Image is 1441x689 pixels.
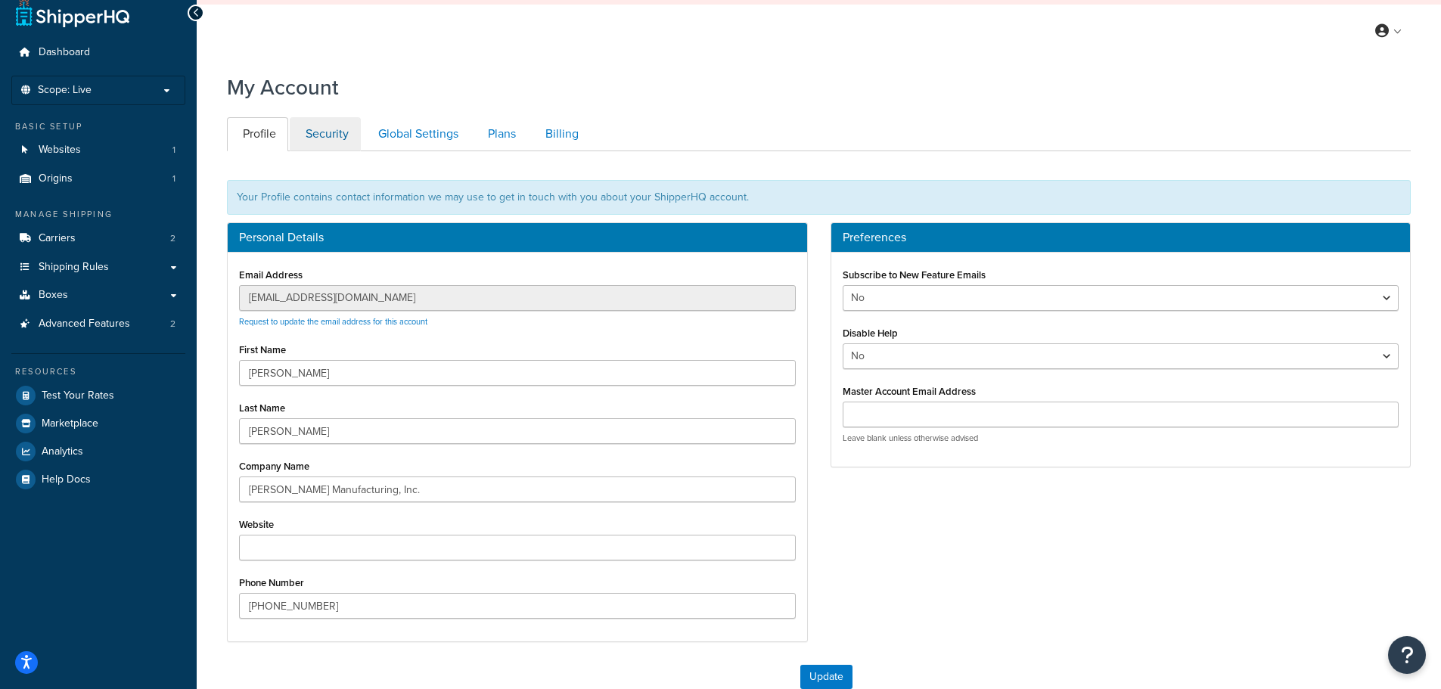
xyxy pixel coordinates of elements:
[42,445,83,458] span: Analytics
[39,232,76,245] span: Carriers
[239,519,274,530] label: Website
[11,165,185,193] li: Origins
[39,144,81,157] span: Websites
[239,344,286,355] label: First Name
[1388,636,1426,674] button: Open Resource Center
[11,281,185,309] a: Boxes
[239,231,796,244] h3: Personal Details
[227,117,288,151] a: Profile
[11,165,185,193] a: Origins 1
[11,438,185,465] a: Analytics
[11,120,185,133] div: Basic Setup
[11,39,185,67] a: Dashboard
[843,269,986,281] label: Subscribe to New Feature Emails
[227,180,1411,215] div: Your Profile contains contact information we may use to get in touch with you about your ShipperH...
[11,466,185,493] a: Help Docs
[472,117,528,151] a: Plans
[11,208,185,221] div: Manage Shipping
[843,433,1399,444] p: Leave blank unless otherwise advised
[800,665,852,689] button: Update
[11,253,185,281] a: Shipping Rules
[11,410,185,437] a: Marketplace
[239,315,427,327] a: Request to update the email address for this account
[11,310,185,338] a: Advanced Features 2
[362,117,470,151] a: Global Settings
[11,136,185,164] li: Websites
[11,382,185,409] a: Test Your Rates
[843,386,976,397] label: Master Account Email Address
[42,390,114,402] span: Test Your Rates
[843,231,1399,244] h3: Preferences
[239,269,303,281] label: Email Address
[42,417,98,430] span: Marketplace
[239,402,285,414] label: Last Name
[39,46,90,59] span: Dashboard
[290,117,361,151] a: Security
[11,365,185,378] div: Resources
[843,327,898,339] label: Disable Help
[227,73,339,102] h1: My Account
[172,144,175,157] span: 1
[42,473,91,486] span: Help Docs
[39,318,130,331] span: Advanced Features
[39,261,109,274] span: Shipping Rules
[170,232,175,245] span: 2
[39,289,68,302] span: Boxes
[11,225,185,253] li: Carriers
[11,225,185,253] a: Carriers 2
[239,461,309,472] label: Company Name
[38,84,92,97] span: Scope: Live
[11,310,185,338] li: Advanced Features
[170,318,175,331] span: 2
[239,577,304,588] label: Phone Number
[39,172,73,185] span: Origins
[172,172,175,185] span: 1
[530,117,591,151] a: Billing
[11,136,185,164] a: Websites 1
